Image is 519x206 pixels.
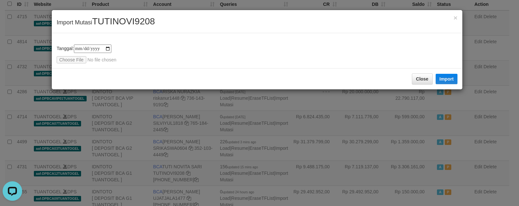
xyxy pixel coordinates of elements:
[57,19,155,26] span: Import Mutasi
[3,3,22,22] button: Open LiveChat chat widget
[92,16,155,26] span: TUTINOVI9208
[454,14,457,21] button: Close
[454,14,457,21] span: ×
[412,73,433,84] button: Close
[436,74,458,84] button: Import
[57,45,457,63] div: Tanggal:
